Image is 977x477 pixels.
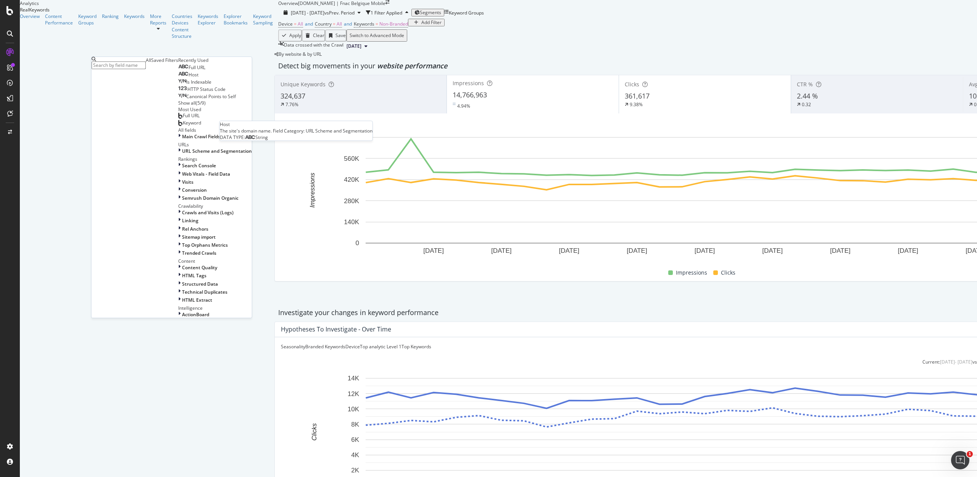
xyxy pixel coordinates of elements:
span: 361,617 [625,91,650,100]
button: Save [325,29,347,42]
button: Add Filter [408,19,445,26]
span: Structured Data [182,281,218,287]
a: Devices [172,19,192,26]
div: 4.94% [457,103,470,109]
text: Impressions [309,172,316,207]
span: Linking [182,217,198,224]
span: Search Console [182,162,216,169]
span: and [305,21,313,27]
span: String [255,134,268,141]
div: Intelligence [178,305,252,311]
span: [DATE] - [DATE] [291,10,324,16]
a: Overview [20,13,40,19]
span: HTTP Status Code [187,86,226,92]
span: website performance [377,61,447,70]
a: Explorer Bookmarks [224,13,248,26]
span: CTR % [797,81,813,88]
div: Add Filter [421,20,442,25]
span: Keywords [354,21,374,27]
text: 280K [344,197,359,204]
div: 7.76% [285,101,298,108]
span: = [376,21,378,27]
div: 0.32 [802,101,811,108]
span: All [337,21,342,27]
a: Keywords [124,13,145,19]
div: 1 Filter Applied [371,10,402,16]
text: 8K [351,421,359,428]
span: Host [189,71,198,78]
a: Ranking [102,13,119,19]
span: URL Scheme and Segmentation [182,148,252,154]
div: Device [345,343,360,350]
span: By website & by URL [279,51,322,57]
div: Hypotheses to Investigate - Over Time [281,325,391,333]
span: Sitemap import [182,234,216,240]
iframe: Intercom live chat [951,451,969,469]
div: All fields [178,127,252,133]
div: Content [178,258,252,264]
button: 1 Filter Applied [366,6,411,19]
span: Impressions [453,79,484,87]
span: Country [315,21,332,27]
span: Content Quality [182,264,217,271]
span: Clicks [721,268,735,277]
span: ActionBoard [182,311,209,318]
div: Most Used [178,106,252,113]
span: Is Indexable [186,79,211,85]
text: [DATE] [491,247,512,254]
text: 140K [344,218,359,226]
div: Recently Used [178,57,252,63]
span: 324,637 [281,91,305,100]
span: Conversion [182,187,207,193]
button: Apply [278,29,302,42]
button: [DATE] - [DATE]vsPrev. Period [278,9,366,16]
text: 420K [344,176,359,183]
span: Non-Branded [379,21,408,27]
span: Web Vitals - Field Data [182,171,230,177]
div: Rankings [178,156,252,162]
div: [DATE] - [DATE] [940,359,972,365]
span: 14,766,963 [453,90,487,99]
div: Current: [922,359,940,365]
div: Apply [289,33,301,38]
div: URLs [178,141,252,148]
a: Keyword Sampling [253,13,273,26]
text: [DATE] [423,247,444,254]
span: All [298,21,303,27]
div: Switch to Advanced Mode [350,33,404,38]
span: Trended Crawls [182,250,216,256]
div: Show all [178,100,196,106]
span: = [294,21,297,27]
text: 0 [356,239,359,247]
div: legacy label [274,51,322,57]
div: Clear [313,33,324,38]
div: Top Keywords [401,343,431,350]
span: HTML Tags [182,272,206,279]
div: RealKeywords [20,6,278,13]
span: Keyword [183,120,201,126]
div: Structure [172,33,192,39]
text: [DATE] [627,247,647,254]
a: Content [172,26,192,33]
div: Countries [172,13,192,19]
text: 10K [348,406,360,413]
span: DATA TYPE: [220,134,245,141]
div: Host [220,121,372,128]
button: [DATE] [343,42,371,51]
span: Device [278,21,293,27]
div: All [146,57,151,63]
text: 12K [348,390,360,397]
span: HTML Extract [182,297,212,303]
button: Segments [411,9,444,16]
a: Keywords Explorer [198,13,218,26]
a: More Reports [150,13,166,26]
text: [DATE] [559,247,580,254]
